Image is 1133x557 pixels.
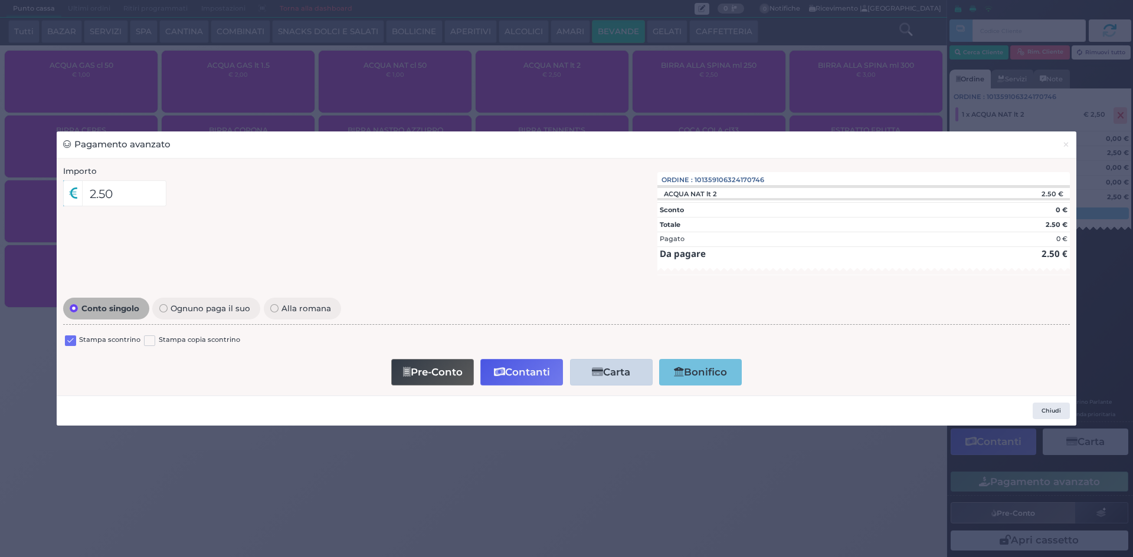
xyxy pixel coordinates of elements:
[659,359,742,385] button: Bonifico
[1056,131,1076,158] button: Chiudi
[662,175,693,185] span: Ordine :
[967,190,1070,198] div: 2.50 €
[78,304,142,312] span: Conto singolo
[63,165,97,177] label: Importo
[1033,403,1070,419] button: Chiudi
[79,335,140,346] label: Stampa scontrino
[657,190,723,198] div: ACQUA NAT lt 2
[480,359,563,385] button: Contanti
[1056,206,1067,214] strong: 0 €
[1042,248,1067,259] strong: 2.50 €
[660,220,680,229] strong: Totale
[279,304,335,312] span: Alla romana
[82,180,166,206] input: Es. 30.99
[1062,138,1070,151] span: ×
[63,138,171,151] h3: Pagamento avanzato
[1046,220,1067,229] strong: 2.50 €
[660,248,706,259] strong: Da pagare
[168,304,254,312] span: Ognuno paga il suo
[159,335,240,346] label: Stampa copia scontrino
[660,206,684,214] strong: Sconto
[695,175,764,185] span: 101359106324170746
[660,234,685,244] div: Pagato
[570,359,653,385] button: Carta
[1056,234,1067,244] div: 0 €
[391,359,474,385] button: Pre-Conto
